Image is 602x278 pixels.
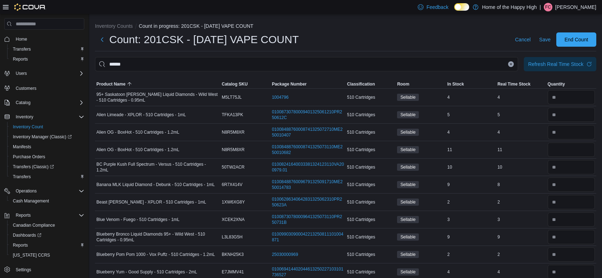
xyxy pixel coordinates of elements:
span: Customers [13,83,84,92]
button: Inventory [1,112,87,122]
span: Sellable [400,94,416,101]
span: [US_STATE] CCRS [13,252,50,258]
span: Sellable [397,233,419,241]
a: 010099030900042213250811101004871 [272,231,344,243]
a: Transfers [10,173,34,181]
h1: Count: 201CSK - [DATE] VAPE COUNT [109,32,299,47]
button: Reports [7,54,87,64]
span: 510 Cartridges [347,269,375,275]
span: Inventory Manager (Classic) [10,133,84,141]
span: Sellable [400,251,416,258]
button: Reports [7,240,87,250]
a: 01008488760008741325072710ME250010407 [272,127,344,138]
a: Settings [13,266,34,274]
button: Catalog SKU [220,80,270,88]
span: N8R5M8XR [222,129,245,135]
button: Catalog [13,98,33,107]
div: 9 [446,180,496,189]
a: 01008488760096791325091710ME250014783 [272,179,344,190]
span: Canadian Compliance [10,221,84,230]
span: Inventory Count [13,124,43,130]
button: Manifests [7,142,87,152]
span: Quantity [548,81,565,87]
a: Inventory Count [10,123,46,131]
span: 6R7X414V [222,182,242,187]
button: Product Name [95,80,220,88]
div: 10 [446,163,496,171]
button: Clear input [508,61,514,67]
span: Washington CCRS [10,251,84,259]
span: Blueberry Yum - Good Supply - 510 Cartridges - 2mL [96,269,197,275]
span: Sellable [400,181,416,188]
span: N8R5M8XR [222,147,245,153]
button: Next [95,32,109,47]
span: Operations [16,188,37,194]
a: 01008730780009401325061210PR250612C [272,109,344,120]
button: In Stock [446,80,496,88]
span: Sellable [400,146,416,153]
span: Sellable [397,164,419,171]
span: Users [16,71,27,76]
button: Canadian Compliance [7,220,87,230]
span: Feedback [426,4,448,11]
nav: An example of EuiBreadcrumbs [95,22,596,31]
div: Refresh Real Time Stock [528,61,583,68]
span: Manifests [10,143,84,151]
div: 4 [496,93,546,102]
span: Settings [16,267,31,273]
span: Alien OG - BoxHot - 510 Cartridges - 1.2mL [96,147,179,153]
span: Save [539,36,551,43]
span: Home [13,35,84,43]
a: Home [13,35,30,43]
a: Reports [10,241,31,249]
span: In Stock [447,81,464,87]
span: Alien OG - BoxHot - 510 Cartridges - 1.2mL [96,129,179,135]
span: Sellable [400,234,416,240]
span: Reports [16,212,31,218]
a: Transfers (Classic) [10,163,57,171]
a: 01008241640033381324123110VA200979.01 [272,161,344,173]
span: 510 Cartridges [347,234,375,240]
span: Transfers [10,45,84,53]
span: Sellable [400,199,416,205]
span: Purchase Orders [10,153,84,161]
button: Settings [1,264,87,275]
button: Home [1,34,87,44]
span: Sellable [400,129,416,135]
span: Sellable [397,181,419,188]
button: Real Time Stock [496,80,546,88]
span: Settings [13,265,84,274]
span: Cancel [515,36,531,43]
button: Inventory Count [7,122,87,132]
span: Room [397,81,409,87]
span: 510 Cartridges [347,129,375,135]
span: Reports [10,241,84,249]
span: Sellable [400,112,416,118]
span: Customers [16,86,36,91]
span: Real Time Stock [497,81,530,87]
button: Refresh Real Time Stock [524,57,596,71]
button: [US_STATE] CCRS [7,250,87,260]
button: Users [1,68,87,78]
p: | [540,3,541,11]
button: Users [13,69,30,78]
a: 25030000969 [272,252,298,257]
div: 5 [496,110,546,119]
span: Sellable [400,164,416,170]
span: Transfers [13,46,31,52]
a: Purchase Orders [10,153,48,161]
span: Catalog SKU [222,81,248,87]
span: Catalog [16,100,30,105]
button: Operations [13,187,40,195]
button: Reports [13,211,34,220]
button: Cancel [512,32,533,47]
span: Inventory Count [10,123,84,131]
span: BKNH25K3 [222,252,244,257]
span: XCEK2XNA [222,217,245,222]
a: 010069414402044613250227103101736527 [272,266,344,278]
div: 2 [446,250,496,259]
button: End Count [556,32,596,47]
span: Blue Venom - Fuego - 510 Cartridges - 1mL [96,217,180,222]
div: 4 [446,128,496,137]
span: Sellable [397,129,419,136]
